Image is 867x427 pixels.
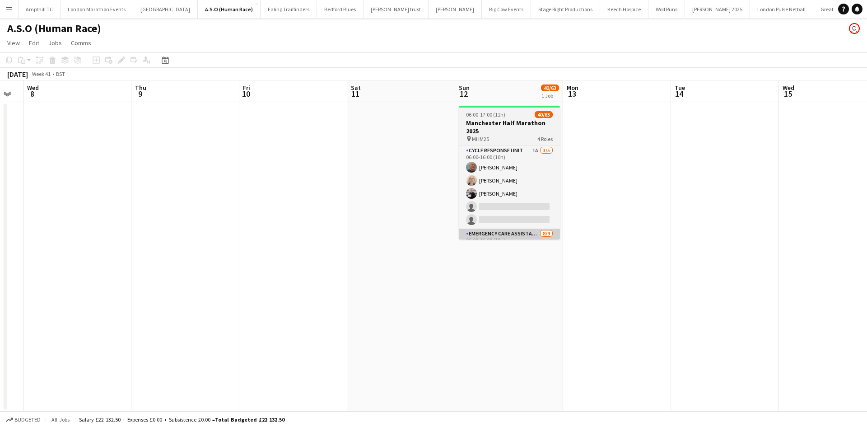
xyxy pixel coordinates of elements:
button: London Marathon Events [61,0,133,18]
span: View [7,39,20,47]
button: A.S.O (Human Race) [198,0,261,18]
span: Budgeted [14,417,41,423]
span: Edit [29,39,39,47]
a: View [4,37,23,49]
div: BST [56,70,65,77]
button: Big Cow Events [482,0,531,18]
h1: A.S.O (Human Race) [7,22,101,35]
button: Wolf Runs [648,0,685,18]
div: Salary £22 132.50 + Expenses £0.00 + Subsistence £0.00 = [79,416,284,423]
span: All jobs [50,416,71,423]
button: [GEOGRAPHIC_DATA] [133,0,198,18]
button: [PERSON_NAME] 2025 [685,0,750,18]
a: Comms [67,37,95,49]
button: Ealing Trailfinders [261,0,317,18]
button: London Pulse Netball [750,0,813,18]
button: Ampthill TC [19,0,61,18]
button: Budgeted [5,415,42,425]
span: Jobs [48,39,62,47]
button: Keech Hospice [600,0,648,18]
span: Comms [71,39,91,47]
div: [DATE] [7,70,28,79]
app-user-avatar: Mark Boobier [849,23,860,34]
button: [PERSON_NAME] [429,0,482,18]
button: Stage Right Productions [531,0,600,18]
span: Total Budgeted £22 132.50 [215,416,284,423]
a: Jobs [45,37,65,49]
button: [PERSON_NAME] trust [364,0,429,18]
a: Edit [25,37,43,49]
button: Bedford Blues [317,0,364,18]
